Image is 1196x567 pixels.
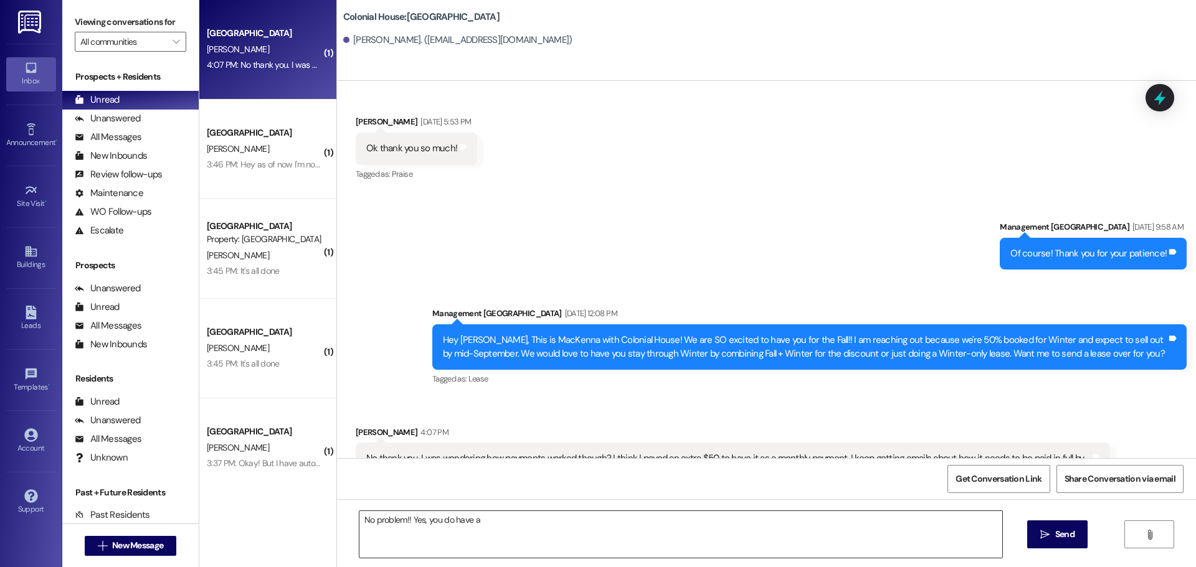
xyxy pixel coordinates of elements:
[443,334,1167,360] div: Hey [PERSON_NAME], This is MacKenna with Colonial House! We are SO excited to have you for the Fa...
[75,395,120,408] div: Unread
[75,319,141,332] div: All Messages
[75,224,123,237] div: Escalate
[6,424,56,458] a: Account
[1040,530,1050,540] i: 
[207,44,269,55] span: [PERSON_NAME]
[343,34,572,47] div: [PERSON_NAME]. ([EMAIL_ADDRESS][DOMAIN_NAME])
[468,373,488,384] span: Lease
[207,342,269,354] span: [PERSON_NAME]
[6,241,56,274] a: Buildings
[80,32,166,52] input: All communities
[98,541,107,551] i: 
[75,93,120,106] div: Unread
[18,11,44,34] img: ResiDesk Logo
[75,112,141,125] div: Unanswered
[75,301,120,314] div: Unread
[173,37,179,47] i: 
[207,250,269,261] span: [PERSON_NAME]
[1065,472,1175,485] span: Share Conversation via email
[392,169,412,179] span: Praise
[207,425,322,438] div: [GEOGRAPHIC_DATA]
[1129,220,1184,233] div: [DATE] 9:58 AM
[356,115,477,133] div: [PERSON_NAME]
[207,126,322,139] div: [GEOGRAPHIC_DATA]
[432,307,1187,324] div: Management [GEOGRAPHIC_DATA]
[6,485,56,519] a: Support
[356,426,1110,443] div: [PERSON_NAME]
[75,187,143,200] div: Maintenance
[75,131,141,144] div: All Messages
[75,414,141,427] div: Unanswered
[6,180,56,213] a: Site Visit •
[207,326,322,339] div: [GEOGRAPHIC_DATA]
[62,486,199,499] div: Past + Future Residents
[207,457,473,469] div: 3:37 PM: Okay! But I have auto pay on so I don't need to do anything right?
[1056,465,1184,493] button: Share Conversation via email
[6,363,56,397] a: Templates •
[75,433,141,446] div: All Messages
[956,472,1042,485] span: Get Conversation Link
[1000,220,1187,238] div: Management [GEOGRAPHIC_DATA]
[1055,528,1075,541] span: Send
[562,307,617,320] div: [DATE] 12:08 PM
[112,539,163,552] span: New Message
[48,381,50,390] span: •
[6,302,56,335] a: Leads
[1010,247,1167,260] div: Of course! Thank you for your patience!
[62,372,199,385] div: Residents
[207,358,280,369] div: 3:45 PM: It's all done
[207,233,322,246] div: Property: [GEOGRAPHIC_DATA]
[207,143,269,154] span: [PERSON_NAME]
[75,205,151,218] div: WO Follow-ups
[432,370,1187,388] div: Tagged as:
[75,508,150,522] div: Past Residents
[45,197,47,206] span: •
[55,136,57,145] span: •
[1027,520,1088,548] button: Send
[207,442,269,453] span: [PERSON_NAME]
[207,27,322,40] div: [GEOGRAPHIC_DATA]
[356,165,477,183] div: Tagged as:
[366,452,1090,479] div: No thank you. I was wondering how payments worked though? I think I payed an extra $50 to have it...
[75,338,147,351] div: New Inbounds
[75,451,128,464] div: Unknown
[75,12,186,32] label: Viewing conversations for
[207,265,280,276] div: 3:45 PM: It's all done
[366,142,457,155] div: Ok thank you so much!
[417,115,471,128] div: [DATE] 5:53 PM
[207,159,706,170] div: 3:46 PM: Hey as of now I'm not planning to stay at [GEOGRAPHIC_DATA] for winter semester but I'll...
[75,149,147,162] div: New Inbounds
[62,70,199,83] div: Prospects + Residents
[75,168,162,181] div: Review follow-ups
[62,259,199,272] div: Prospects
[1145,530,1154,540] i: 
[75,282,141,295] div: Unanswered
[417,426,448,439] div: 4:07 PM
[343,11,500,24] b: Colonial House: [GEOGRAPHIC_DATA]
[85,536,177,556] button: New Message
[359,511,1002,558] textarea: No problem!! Yes, you do have a
[6,57,56,91] a: Inbox
[207,220,322,233] div: [GEOGRAPHIC_DATA]
[947,465,1050,493] button: Get Conversation Link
